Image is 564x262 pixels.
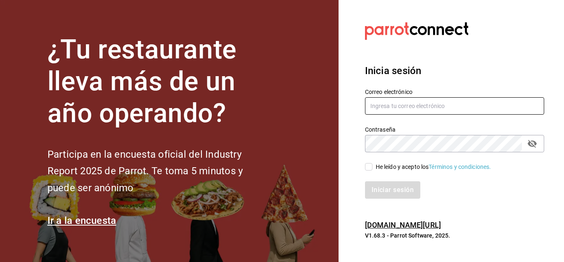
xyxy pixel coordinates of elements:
[365,97,544,115] input: Ingresa tu correo electrónico
[376,163,491,171] div: He leído y acepto los
[365,127,544,132] label: Contraseña
[365,231,544,240] p: V1.68.3 - Parrot Software, 2025.
[47,146,270,197] h2: Participa en la encuesta oficial del Industry Report 2025 de Parrot. Te toma 5 minutos y puede se...
[429,163,491,170] a: Términos y condiciones.
[365,63,544,78] h3: Inicia sesión
[47,34,270,129] h1: ¿Tu restaurante lleva más de un año operando?
[525,137,539,151] button: passwordField
[365,89,544,95] label: Correo electrónico
[365,221,441,229] a: [DOMAIN_NAME][URL]
[47,215,116,226] a: Ir a la encuesta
